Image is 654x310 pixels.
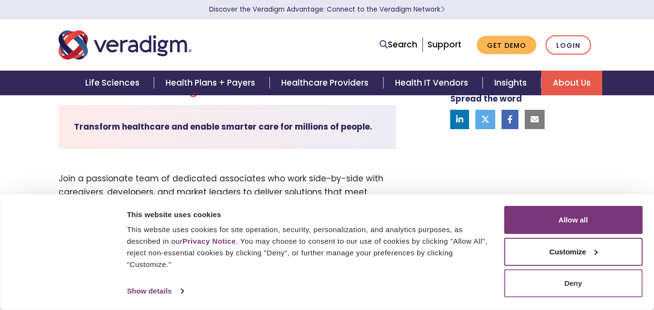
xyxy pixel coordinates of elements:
strong: Transform healthcare and enable smarter care for millions of people. [74,121,372,133]
h2: Welcome to Veradigm [59,81,396,98]
a: Life Sciences [74,71,154,95]
a: Privacy Notice [183,237,236,245]
a: Healthcare Providers [270,71,383,95]
a: Health Plans + Payers [154,71,270,95]
button: Deny [504,269,642,297]
a: Support [427,39,461,50]
a: Search [380,38,417,51]
p: Join a passionate team of dedicated associates who work side-by-side with caregivers, developers,... [59,172,396,251]
a: About Us [541,71,602,95]
button: Allow all [504,206,642,234]
a: Get Demo [477,36,536,55]
a: Show details [127,284,183,298]
div: This website uses cookies [127,208,493,220]
a: Login [546,35,591,55]
span: Learn More [441,5,445,14]
div: This website uses cookies for site operation, security, personalization, and analytics purposes, ... [127,224,493,270]
a: Discover the Veradigm Advantage: Connect to the Veradigm NetworkLearn More [209,5,445,14]
strong: Spread the word [450,93,522,104]
a: Health IT Vendors [383,71,483,95]
a: Insights [483,71,541,95]
button: Customize [504,237,642,266]
img: Veradigm logo [59,29,192,61]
